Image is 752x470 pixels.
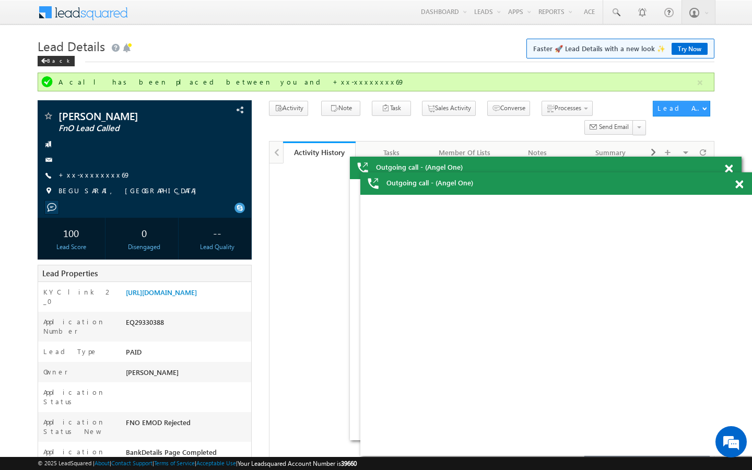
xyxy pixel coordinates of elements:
[58,77,696,87] div: A call has been placed between you and +xx-xxxxxxxx69
[43,347,98,356] label: Lead Type
[283,142,356,163] a: Activity History
[43,367,68,377] label: Owner
[95,460,110,466] a: About
[341,460,357,467] span: 39660
[372,101,411,116] button: Task
[555,104,581,112] span: Processes
[269,101,308,116] button: Activity
[574,142,648,163] a: Summary
[672,43,708,55] a: Try Now
[58,186,202,196] span: BEGUSARAI, [GEOGRAPHIC_DATA]
[126,368,179,377] span: [PERSON_NAME]
[113,223,175,242] div: 0
[386,178,473,187] span: Outgoing call - (Angel One)
[42,268,98,278] span: Lead Properties
[533,43,708,54] span: Faster 🚀 Lead Details with a new look ✨
[123,447,251,462] div: BankDetails Page Completed
[376,162,463,172] span: Outgoing call - (Angel One)
[487,101,530,116] button: Converse
[583,146,638,159] div: Summary
[501,142,574,163] a: Notes
[58,123,191,134] span: FnO Lead Called
[584,120,633,135] button: Send Email
[40,242,102,252] div: Lead Score
[111,460,152,466] a: Contact Support
[196,460,236,466] a: Acceptable Use
[38,38,105,54] span: Lead Details
[437,146,492,159] div: Member Of Lists
[542,101,593,116] button: Processes
[123,417,251,432] div: FNO EMOD Rejected
[58,170,131,179] a: +xx-xxxxxxxx69
[40,223,102,242] div: 100
[653,101,710,116] button: Lead Actions
[123,347,251,361] div: PAID
[43,317,115,336] label: Application Number
[38,459,357,468] span: © 2025 LeadSquared | | | | |
[364,146,419,159] div: Tasks
[422,101,476,116] button: Sales Activity
[186,223,249,242] div: --
[43,417,115,436] label: Application Status New
[43,387,115,406] label: Application Status
[356,142,429,163] a: Tasks
[599,122,629,132] span: Send Email
[38,55,80,64] a: Back
[126,288,197,297] a: [URL][DOMAIN_NAME]
[291,147,348,157] div: Activity History
[38,56,75,66] div: Back
[510,146,565,159] div: Notes
[186,242,249,252] div: Lead Quality
[154,460,195,466] a: Terms of Service
[321,101,360,116] button: Note
[58,111,191,121] span: [PERSON_NAME]
[429,142,502,163] a: Member Of Lists
[113,242,175,252] div: Disengaged
[123,317,251,332] div: EQ29330388
[238,460,357,467] span: Your Leadsquared Account Number is
[43,287,115,306] label: KYC link 2_0
[657,103,702,113] div: Lead Actions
